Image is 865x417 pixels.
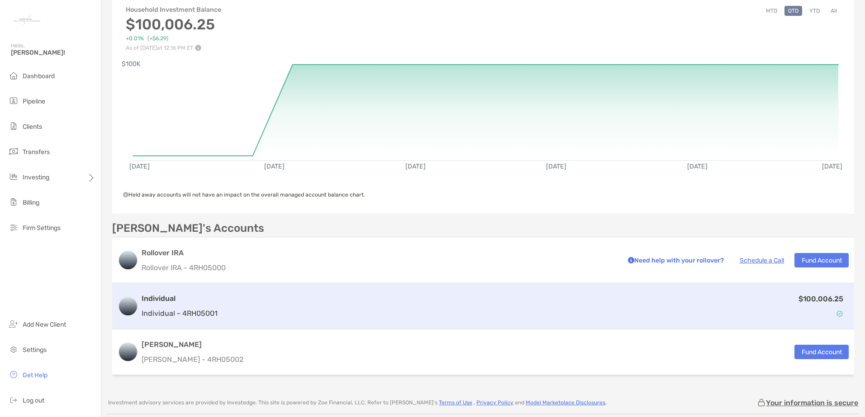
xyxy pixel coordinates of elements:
[147,35,168,42] span: (+$6.29)
[23,98,45,105] span: Pipeline
[8,95,19,106] img: pipeline icon
[8,319,19,329] img: add_new_client icon
[626,255,724,266] p: Need help with your rollover?
[119,251,137,269] img: logo account
[822,163,842,170] text: [DATE]
[23,321,66,328] span: Add New Client
[195,45,201,51] img: Performance Info
[794,253,849,267] button: Fund Account
[129,163,150,170] text: [DATE]
[126,16,221,33] h3: $100,006.25
[23,173,49,181] span: Investing
[836,310,843,317] img: Account Status icon
[766,398,858,407] p: Your information is secure
[526,399,605,406] a: Model Marketplace Disclosures
[8,369,19,380] img: get-help icon
[23,148,50,156] span: Transfers
[142,308,218,319] p: Individual - 4RH05001
[806,6,823,16] button: YTD
[784,6,802,16] button: QTD
[126,6,221,14] h4: Household Investment Balance
[142,354,243,365] p: [PERSON_NAME] - 4RH05002
[827,6,841,16] button: All
[546,163,566,170] text: [DATE]
[108,399,607,406] p: Investment advisory services are provided by Investedge . This site is powered by Zoe Financial, ...
[126,35,144,42] span: +0.01%
[8,70,19,81] img: dashboard icon
[142,248,615,258] h3: Rollover IRA
[23,72,55,80] span: Dashboard
[8,146,19,157] img: transfers icon
[8,394,19,405] img: logout icon
[119,343,137,361] img: logo account
[126,45,221,51] p: As of [DATE] at 12:16 PM ET
[762,6,781,16] button: MTD
[23,371,48,379] span: Get Help
[112,223,264,234] p: [PERSON_NAME]'s Accounts
[119,297,137,315] img: logo account
[8,121,19,131] img: clients icon
[142,339,243,350] h3: [PERSON_NAME]
[740,257,784,264] a: Schedule a Call
[798,293,843,305] p: $100,006.25
[122,60,141,68] text: $100K
[476,399,513,406] a: Privacy Policy
[11,4,43,36] img: Zoe Logo
[8,222,19,233] img: firm-settings icon
[23,397,44,404] span: Log out
[794,345,849,359] button: Fund Account
[11,49,95,56] span: [PERSON_NAME]!
[8,171,19,182] img: investing icon
[23,224,61,232] span: Firm Settings
[23,199,39,206] span: Billing
[405,163,426,170] text: [DATE]
[142,262,615,273] p: Rollover IRA - 4RH05000
[8,344,19,355] img: settings icon
[142,293,218,304] h3: Individual
[687,163,708,170] text: [DATE]
[23,346,47,354] span: Settings
[264,163,285,170] text: [DATE]
[8,197,19,207] img: billing icon
[439,399,472,406] a: Terms of Use
[123,192,365,198] span: Held away accounts will not have an impact on the overall managed account balance chart.
[23,123,42,131] span: Clients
